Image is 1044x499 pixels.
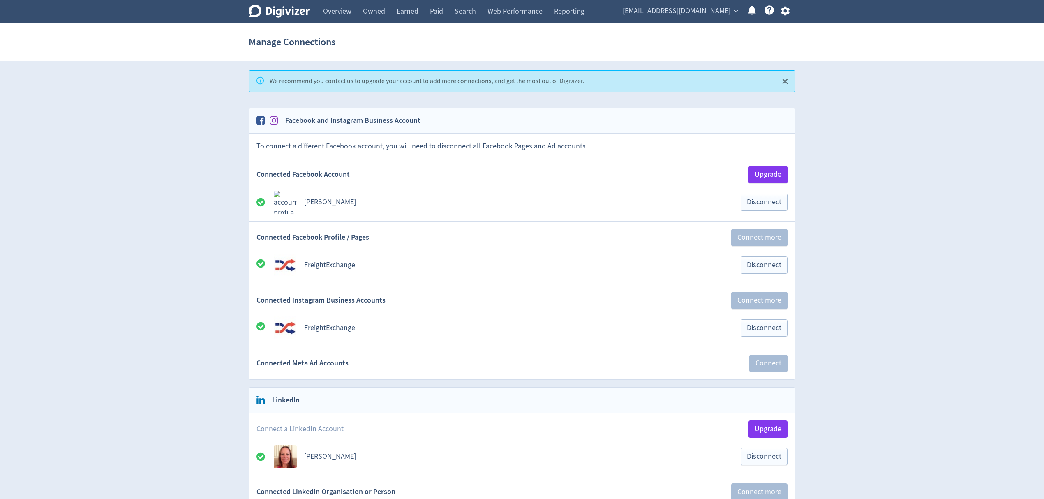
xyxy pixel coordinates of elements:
[623,5,730,18] span: [EMAIL_ADDRESS][DOMAIN_NAME]
[620,5,740,18] button: [EMAIL_ADDRESS][DOMAIN_NAME]
[274,316,297,340] img: Avatar for FreightExchange
[256,295,386,305] span: Connected Instagram Business Accounts
[747,453,781,460] span: Disconnect
[274,254,297,277] img: Avatar for FreightExchange
[304,452,356,461] a: [PERSON_NAME]
[304,260,355,270] a: FreightExchange
[747,324,781,332] span: Disconnect
[256,358,349,368] span: Connected Meta Ad Accounts
[755,425,781,433] span: Upgrade
[304,197,356,207] a: [PERSON_NAME]
[270,73,584,89] div: We recommend you contact us to upgrade your account to add more connections, and get the most out...
[737,488,781,496] span: Connect more
[731,292,788,309] button: Connect more
[731,229,788,246] button: Connect more
[304,323,355,333] a: FreightExchange
[256,487,395,497] span: Connected LinkedIn Organisation or Person
[737,297,781,304] span: Connect more
[741,448,788,465] button: Disconnect
[274,445,297,468] img: account profile
[748,166,788,183] button: Upgrade
[737,234,781,241] span: Connect more
[747,199,781,206] span: Disconnect
[741,194,788,211] button: Disconnect
[249,134,795,159] div: To connect a different Facebook account, you will need to disconnect all Facebook Pages and Ad ac...
[755,171,781,178] span: Upgrade
[741,256,788,274] button: Disconnect
[274,191,297,214] img: account profile
[256,169,350,180] span: Connected Facebook Account
[741,319,788,337] button: Disconnect
[249,29,335,55] h1: Manage Connections
[747,261,781,269] span: Disconnect
[279,116,420,126] h2: Facebook and Instagram Business Account
[732,7,740,15] span: expand_more
[256,424,344,434] span: Connect a LinkedIn Account
[755,360,781,367] span: Connect
[748,420,788,438] button: Upgrade
[256,321,274,334] div: All good
[256,259,274,271] div: All good
[778,75,792,88] button: Close
[256,232,369,243] span: Connected Facebook Profile / Pages
[266,395,300,405] h2: LinkedIn
[749,355,788,372] button: Connect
